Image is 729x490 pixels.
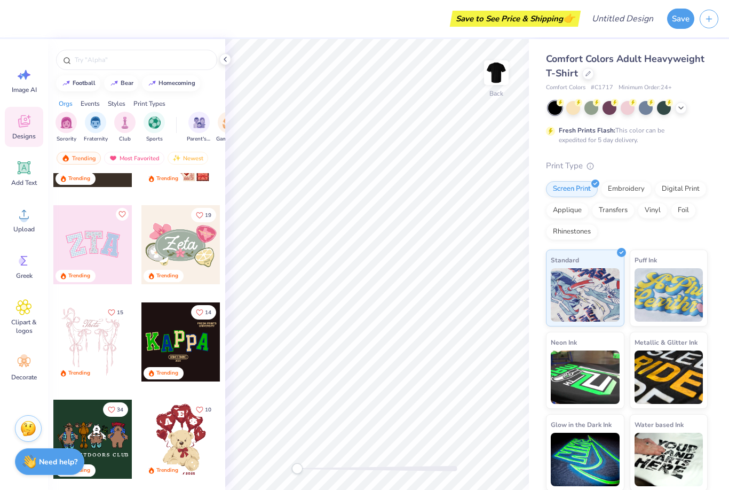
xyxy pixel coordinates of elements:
[119,135,131,143] span: Club
[148,80,156,87] img: trend_line.gif
[546,160,708,172] div: Print Type
[635,337,698,348] span: Metallic & Glitter Ink
[159,80,195,86] div: homecoming
[117,310,123,315] span: 15
[619,83,672,92] span: Minimum Order: 24 +
[551,337,577,348] span: Neon Ink
[103,402,128,417] button: Like
[546,224,598,240] div: Rhinestones
[133,99,165,108] div: Print Types
[90,116,101,129] img: Fraternity Image
[671,203,696,219] div: Foil
[68,175,90,183] div: Trending
[68,272,90,280] div: Trending
[81,99,100,108] div: Events
[156,272,178,280] div: Trending
[156,175,178,183] div: Trending
[61,154,70,162] img: trending.gif
[223,116,235,129] img: Game Day Image
[546,181,598,197] div: Screen Print
[13,225,35,234] span: Upload
[104,152,164,165] div: Most Favorited
[205,213,211,218] span: 19
[546,83,585,92] span: Comfort Colors
[216,135,241,143] span: Game Day
[84,135,108,143] span: Fraternity
[84,112,108,143] button: filter button
[156,466,178,475] div: Trending
[146,135,163,143] span: Sports
[191,305,216,320] button: Like
[11,178,37,187] span: Add Text
[84,112,108,143] div: filter for Fraternity
[635,433,703,486] img: Water based Ink
[191,208,216,222] button: Like
[114,112,136,143] button: filter button
[74,55,210,65] input: Try "Alpha"
[57,152,101,165] div: Trending
[667,9,694,29] button: Save
[591,83,613,92] span: # C1717
[11,373,37,382] span: Decorate
[142,75,200,91] button: homecoming
[119,116,131,129] img: Club Image
[551,268,620,322] img: Standard
[583,8,662,29] input: Untitled Design
[205,407,211,413] span: 10
[601,181,652,197] div: Embroidery
[57,135,76,143] span: Sorority
[148,116,161,129] img: Sports Image
[168,152,208,165] div: Newest
[489,89,503,98] div: Back
[103,305,128,320] button: Like
[635,419,684,430] span: Water based Ink
[6,318,42,335] span: Clipart & logos
[117,407,123,413] span: 34
[486,62,507,83] img: Back
[551,419,612,430] span: Glow in the Dark Ink
[655,181,707,197] div: Digital Print
[114,112,136,143] div: filter for Club
[635,351,703,404] img: Metallic & Glitter Ink
[191,402,216,417] button: Like
[559,126,690,145] div: This color can be expedited for 5 day delivery.
[193,116,205,129] img: Parent's Weekend Image
[453,11,578,27] div: Save to See Price & Shipping
[546,203,589,219] div: Applique
[108,99,125,108] div: Styles
[205,310,211,315] span: 14
[56,75,100,91] button: football
[187,112,211,143] button: filter button
[592,203,635,219] div: Transfers
[104,75,138,91] button: bear
[551,254,579,266] span: Standard
[563,12,575,25] span: 👉
[144,112,165,143] div: filter for Sports
[638,203,668,219] div: Vinyl
[216,112,241,143] div: filter for Game Day
[12,132,36,141] span: Designs
[62,80,70,87] img: trend_line.gif
[156,369,178,377] div: Trending
[172,154,181,162] img: newest.gif
[635,254,657,266] span: Puff Ink
[292,463,303,474] div: Accessibility label
[144,112,165,143] button: filter button
[216,112,241,143] button: filter button
[59,99,73,108] div: Orgs
[635,268,703,322] img: Puff Ink
[187,135,211,143] span: Parent's Weekend
[546,52,704,80] span: Comfort Colors Adult Heavyweight T-Shirt
[551,433,620,486] img: Glow in the Dark Ink
[116,208,129,221] button: Like
[16,271,33,280] span: Greek
[73,80,96,86] div: football
[551,351,620,404] img: Neon Ink
[60,116,73,129] img: Sorority Image
[56,112,77,143] button: filter button
[559,126,615,135] strong: Fresh Prints Flash:
[110,80,118,87] img: trend_line.gif
[12,85,37,94] span: Image AI
[56,112,77,143] div: filter for Sorority
[109,154,117,162] img: most_fav.gif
